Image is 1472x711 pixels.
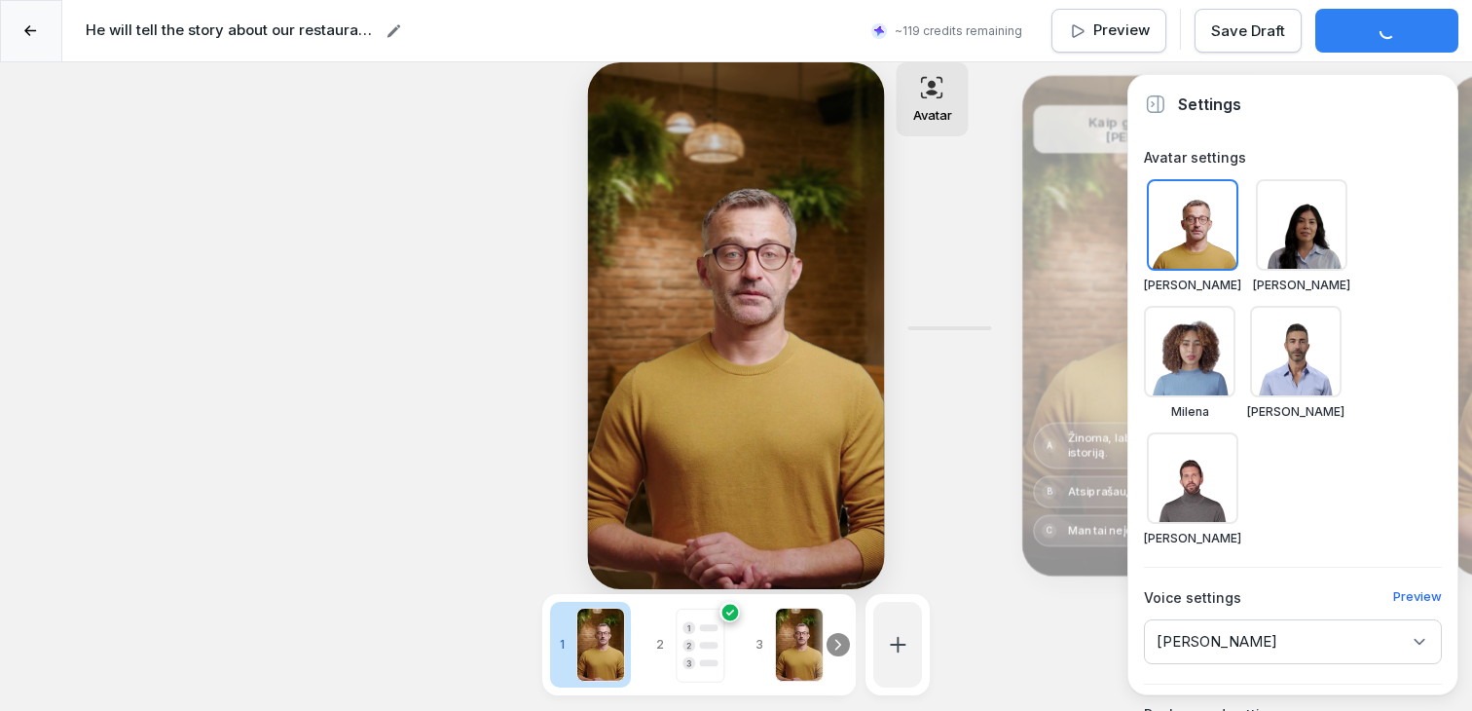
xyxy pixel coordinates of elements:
[895,22,1022,40] p: ~119 credits remaining
[1211,20,1285,42] div: Save Draft
[1171,403,1209,421] p: Milena
[1144,587,1241,608] h6: Voice settings
[1068,524,1160,539] p: Man tai neįdomu.
[1195,9,1302,53] button: Save Draft
[1051,9,1166,53] button: Preview
[1247,403,1344,421] p: [PERSON_NAME]
[1157,632,1277,652] p: [PERSON_NAME]
[1144,147,1442,168] h6: Avatar settings
[1178,93,1241,116] h4: Settings
[913,107,952,123] p: Avatar
[1042,485,1056,500] div: B
[1042,524,1056,539] div: C
[86,19,378,42] h2: He will tell the story about our restaurants in lithuanian
[650,636,670,654] p: 2
[750,636,769,654] p: 3
[1253,277,1350,294] p: [PERSON_NAME]
[1144,277,1241,294] p: [PERSON_NAME]
[1144,530,1241,547] p: [PERSON_NAME]
[1068,431,1285,461] p: Žinoma, labai norėčiau išgirsti apie jūsų istoriją.
[1068,485,1268,500] p: Atsiprašau, aš nesidomiu istorijomis.
[1042,438,1056,453] div: A
[554,636,570,654] p: 1
[1093,19,1150,42] p: Preview
[1393,587,1442,619] p: Preview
